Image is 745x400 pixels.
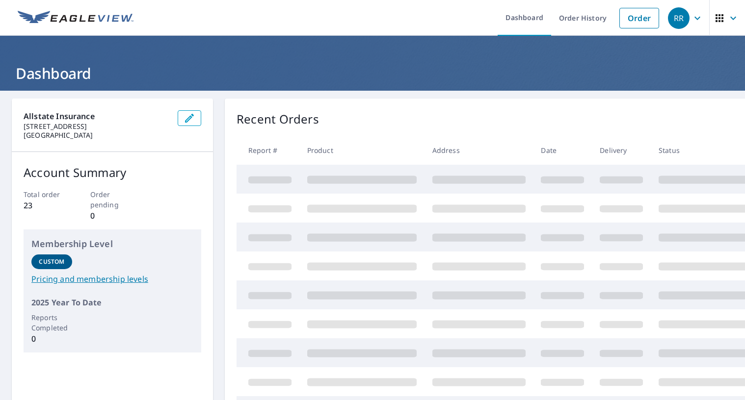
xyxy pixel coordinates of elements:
th: Delivery [592,136,651,165]
div: RR [668,7,690,29]
th: Date [533,136,592,165]
p: Account Summary [24,164,201,181]
p: 0 [90,210,135,222]
th: Product [299,136,425,165]
p: 23 [24,200,68,211]
p: 0 [31,333,72,345]
p: Recent Orders [237,110,319,128]
th: Report # [237,136,299,165]
h1: Dashboard [12,63,733,83]
th: Address [425,136,533,165]
p: Membership Level [31,237,193,250]
img: EV Logo [18,11,133,25]
p: Order pending [90,189,135,210]
p: Total order [24,189,68,200]
p: [GEOGRAPHIC_DATA] [24,131,170,140]
p: Custom [39,257,64,266]
a: Pricing and membership levels [31,273,193,285]
p: Reports Completed [31,312,72,333]
a: Order [619,8,659,28]
p: Allstate Insurance [24,110,170,122]
p: 2025 Year To Date [31,297,193,308]
p: [STREET_ADDRESS] [24,122,170,131]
